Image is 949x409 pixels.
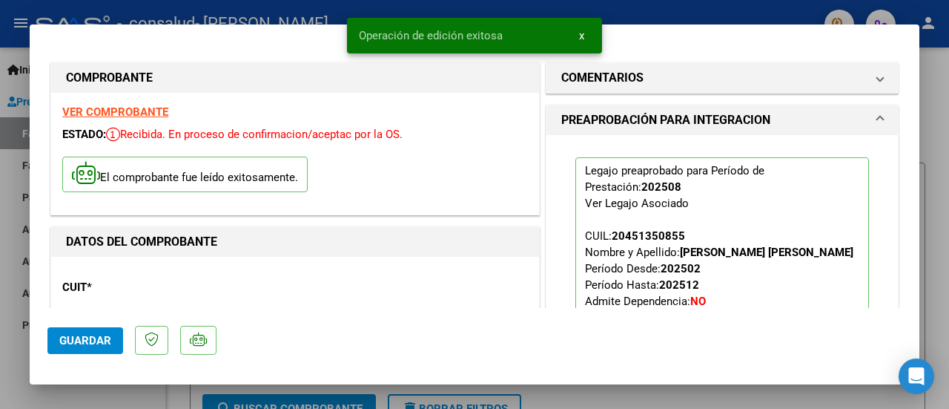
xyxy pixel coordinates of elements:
[62,279,202,296] p: CUIT
[659,278,699,292] strong: 202512
[680,246,853,259] strong: [PERSON_NAME] [PERSON_NAME]
[690,295,706,308] strong: NO
[641,180,681,194] strong: 202508
[579,29,584,42] span: x
[661,262,701,275] strong: 202502
[899,359,934,394] div: Open Intercom Messenger
[66,71,153,85] strong: COMPROBANTE
[359,28,503,43] span: Operación de edición exitosa
[575,157,869,371] p: Legajo preaprobado para Período de Prestación:
[47,327,123,354] button: Guardar
[546,135,898,405] div: PREAPROBACIÓN PARA INTEGRACION
[561,111,770,129] h1: PREAPROBACIÓN PARA INTEGRACION
[59,334,111,347] span: Guardar
[561,69,644,87] h1: COMENTARIOS
[62,105,168,119] a: VER COMPROBANTE
[106,128,403,141] span: Recibida. En proceso de confirmacion/aceptac por la OS.
[585,229,853,324] span: CUIL: Nombre y Apellido: Período Desde: Período Hasta: Admite Dependencia:
[546,105,898,135] mat-expansion-panel-header: PREAPROBACIÓN PARA INTEGRACION
[62,157,308,193] p: El comprobante fue leído exitosamente.
[62,128,106,141] span: ESTADO:
[585,195,689,212] div: Ver Legajo Asociado
[66,235,217,249] strong: DATOS DEL COMPROBANTE
[612,228,685,244] div: 20451350855
[546,63,898,93] mat-expansion-panel-header: COMENTARIOS
[567,22,596,49] button: x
